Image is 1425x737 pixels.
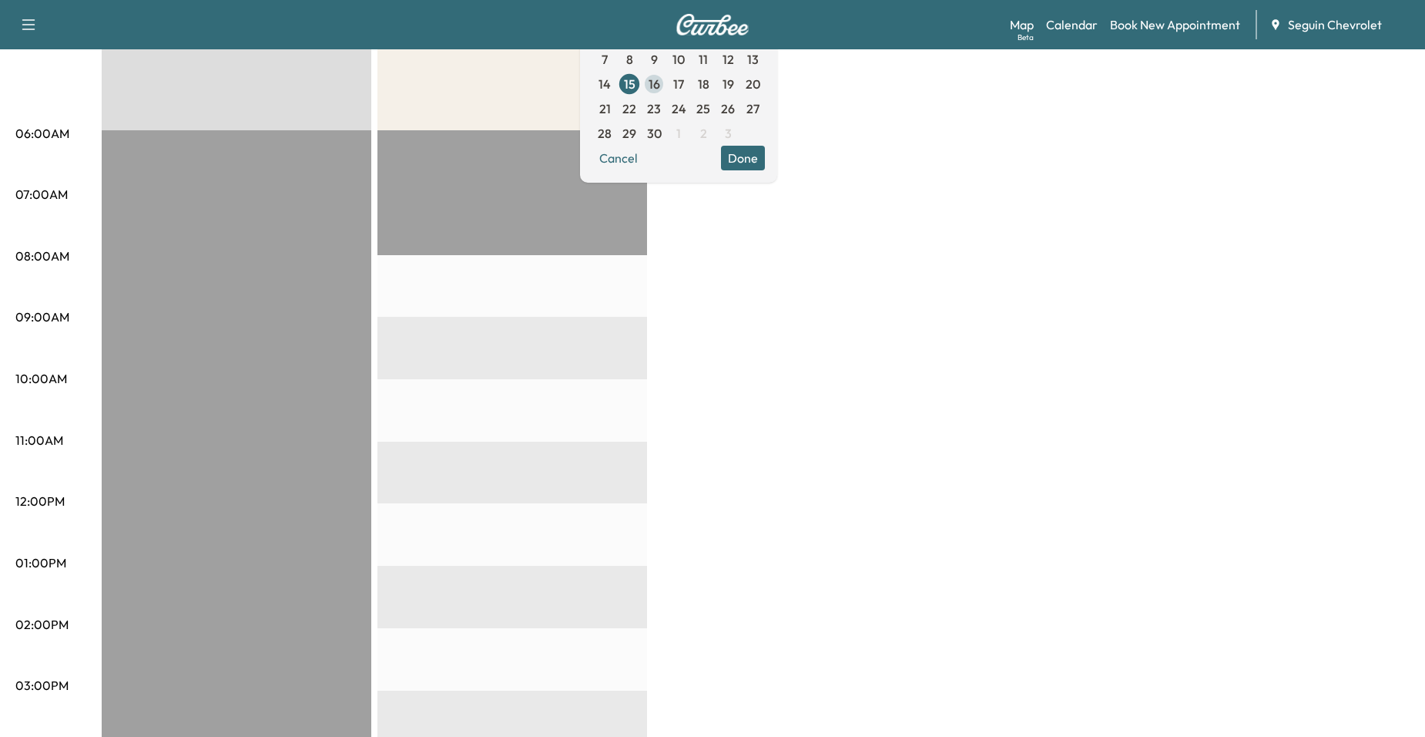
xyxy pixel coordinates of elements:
p: 09:00AM [15,308,69,326]
p: 06:00AM [15,124,69,143]
span: 15 [624,75,635,93]
p: 01:00PM [15,554,66,572]
span: 19 [723,75,734,93]
span: 26 [721,99,735,118]
span: 3 [725,124,732,143]
span: 28 [598,124,612,143]
span: 23 [647,99,661,118]
button: Cancel [592,146,645,170]
p: 08:00AM [15,247,69,265]
span: 10 [672,50,685,69]
span: 18 [698,75,709,93]
p: 02:00PM [15,615,69,634]
button: Done [721,146,765,170]
span: 24 [672,99,686,118]
span: 9 [651,50,658,69]
div: Beta [1018,32,1034,43]
span: 29 [622,124,636,143]
span: 16 [649,75,660,93]
a: MapBeta [1010,15,1034,34]
a: Calendar [1046,15,1098,34]
img: Curbee Logo [676,14,749,35]
span: 2 [700,124,707,143]
span: 7 [602,50,608,69]
span: 27 [746,99,759,118]
p: 07:00AM [15,185,68,204]
span: 17 [673,75,684,93]
span: 14 [598,75,611,93]
span: 1 [676,124,681,143]
span: 13 [747,50,759,69]
p: 12:00PM [15,492,65,510]
p: 11:00AM [15,431,63,449]
span: 25 [696,99,710,118]
span: 8 [626,50,633,69]
span: 30 [647,124,662,143]
span: Seguin Chevrolet [1288,15,1382,34]
span: 21 [599,99,611,118]
p: 03:00PM [15,676,69,695]
p: 10:00AM [15,369,67,388]
span: 12 [723,50,734,69]
span: 22 [622,99,636,118]
span: 11 [699,50,708,69]
span: 20 [746,75,760,93]
a: Book New Appointment [1110,15,1240,34]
